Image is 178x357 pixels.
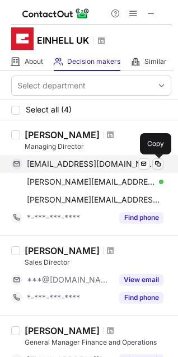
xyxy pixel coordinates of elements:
button: Reveal Button [119,292,163,303]
img: ContactOut v5.3.10 [22,7,90,20]
span: Select all (4) [26,105,72,114]
div: Sales Director [25,257,171,267]
span: Similar [144,57,167,66]
button: Reveal Button [119,274,163,285]
div: Managing Director [25,142,171,152]
div: Select department [17,80,86,91]
span: ***@[DOMAIN_NAME] [27,275,113,285]
span: [EMAIL_ADDRESS][DOMAIN_NAME] [27,159,155,169]
span: About [25,57,43,66]
div: General Manager Finance and Operations [25,337,171,347]
div: [PERSON_NAME] [25,245,100,256]
h1: EINHELL UK [37,34,89,47]
span: [PERSON_NAME][EMAIL_ADDRESS][DOMAIN_NAME] [27,195,163,205]
span: [PERSON_NAME][EMAIL_ADDRESS][PERSON_NAME][DOMAIN_NAME] [27,177,155,187]
button: Reveal Button [119,212,163,223]
img: e5d1e9b1911276c731ce13ad943cc570 [11,27,34,50]
div: [PERSON_NAME] [25,129,100,140]
span: Decision makers [67,57,120,66]
div: [PERSON_NAME] [25,325,100,336]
